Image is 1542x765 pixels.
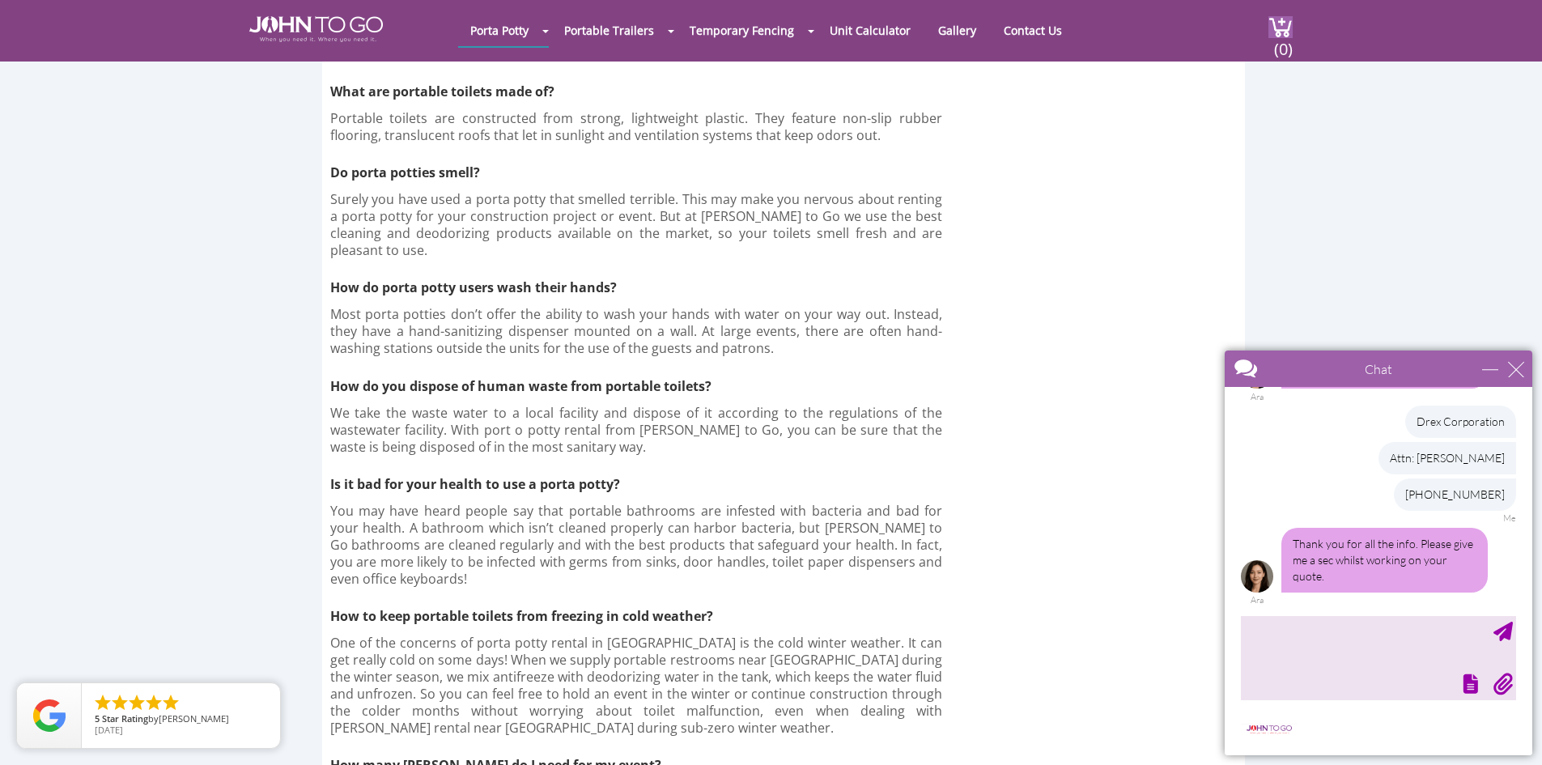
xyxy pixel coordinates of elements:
[102,712,148,725] span: Star Rating
[330,306,943,357] p: Most porta potties don’t offer the ability to wash your hands with water on your way out. Instead...
[1268,16,1293,38] img: cart a
[818,15,923,46] a: Unit Calculator
[330,191,943,259] p: Surely you have used a porta potty that smelled terrible. This may make you nervous about renting...
[992,15,1074,46] a: Contact Us
[330,110,943,144] p: Portable toilets are constructed from strong, lightweight plastic. They feature non-slip rubber f...
[330,596,924,627] h3: How to keep portable toilets from freezing in cold weather?
[330,152,924,183] h3: Do porta potties smell?
[330,503,943,588] p: You may have heard people say that portable bathrooms are infested with bacteria and bad for your...
[144,693,164,712] li: 
[552,15,666,46] a: Portable Trailers
[330,267,924,298] h3: How do porta potty users wash their hands?
[95,712,100,725] span: 5
[458,15,541,46] a: Porta Potty
[110,693,130,712] li: 
[127,693,147,712] li: 
[330,464,924,495] h3: Is it bad for your health to use a porta potty?
[678,15,806,46] a: Temporary Fencing
[159,712,229,725] span: [PERSON_NAME]
[330,405,943,456] p: We take the waste water to a local facility and dispose of it according to the regulations of the...
[161,693,181,712] li: 
[93,693,113,712] li: 
[33,699,66,732] img: Review Rating
[330,635,943,737] p: One of the concerns of porta potty rental in [GEOGRAPHIC_DATA] is the cold winter weather. It can...
[330,365,924,396] h3: How do you dispose of human waste from portable toilets?
[926,15,988,46] a: Gallery
[95,714,267,725] span: by
[1215,341,1542,765] iframe: Live Chat Box
[95,724,123,736] span: [DATE]
[330,71,924,102] h3: What are portable toilets made of?
[1273,25,1293,60] span: (0)
[249,16,383,42] img: JOHN to go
